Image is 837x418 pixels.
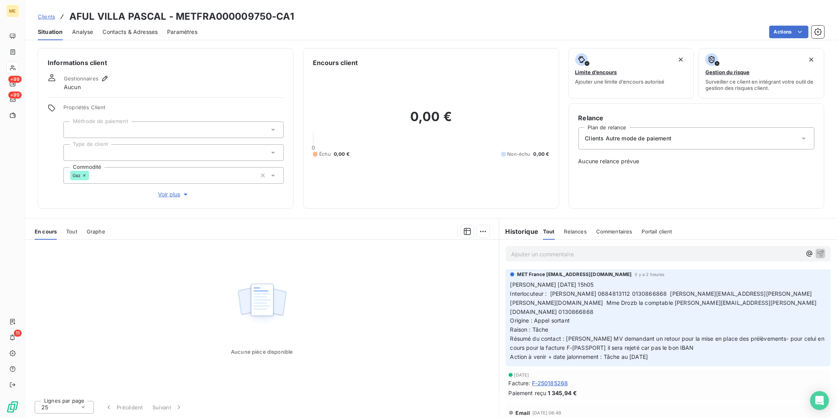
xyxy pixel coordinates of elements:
[705,78,818,91] span: Surveiller ce client en intégrant votre outil de gestion des risques client.
[158,190,190,198] span: Voir plus
[575,78,665,85] span: Ajouter une limite d’encours autorisé
[73,173,80,178] span: Gaz
[312,144,315,151] span: 0
[510,317,570,324] span: Origine : Appel sortant
[510,353,648,360] span: Action à venir + date jalonnement : Tâche au [DATE]
[63,104,284,115] span: Propriétés Client
[575,69,617,75] span: Limite d’encours
[517,271,632,278] span: MET France [EMAIL_ADDRESS][DOMAIN_NAME]
[231,349,293,355] span: Aucune pièce disponible
[510,281,594,288] span: [PERSON_NAME] [DATE] 15h05
[237,279,287,328] img: Empty state
[8,76,22,83] span: +99
[100,399,148,416] button: Précédent
[769,26,809,38] button: Actions
[87,228,105,235] span: Graphe
[313,109,549,132] h2: 0,00 €
[548,389,577,397] span: 1 345,94 €
[35,228,57,235] span: En cours
[6,5,19,17] div: ME
[64,83,81,91] span: Aucun
[810,391,829,410] div: Open Intercom Messenger
[41,403,48,411] span: 25
[48,58,284,67] h6: Informations client
[334,151,350,158] span: 0,00 €
[63,190,284,199] button: Voir plus
[509,379,530,387] span: Facture :
[38,28,63,36] span: Situation
[510,335,826,351] span: Résumé du contact : [PERSON_NAME] MV demandant un retour pour la mise en place des prélèvements- ...
[70,126,76,133] input: Ajouter une valeur
[89,172,95,179] input: Ajouter une valeur
[70,149,76,156] input: Ajouter une valeur
[516,410,530,416] span: Email
[532,379,568,387] span: F-250185268
[578,157,815,165] span: Aucune relance prévue
[14,330,22,337] span: 11
[534,151,549,158] span: 0,00 €
[66,228,77,235] span: Tout
[543,228,555,235] span: Tout
[705,69,750,75] span: Gestion du risque
[69,9,294,24] h3: AFUL VILLA PASCAL - METFRA000009750-CA1
[319,151,331,158] span: Échu
[499,227,539,236] h6: Historique
[564,228,587,235] span: Relances
[569,48,694,99] button: Limite d’encoursAjouter une limite d’encours autorisé
[72,28,93,36] span: Analyse
[642,228,672,235] span: Portail client
[510,290,817,315] span: Interlocuteur : [PERSON_NAME] 0684813112 0130866868 [PERSON_NAME][EMAIL_ADDRESS][PERSON_NAME][PER...
[585,134,672,142] span: Clients Autre mode de paiement
[578,113,815,123] h6: Relance
[8,91,22,99] span: +99
[167,28,197,36] span: Paramètres
[509,389,547,397] span: Paiement reçu
[313,58,358,67] h6: Encours client
[6,401,19,413] img: Logo LeanPay
[508,151,530,158] span: Non-échu
[699,48,824,99] button: Gestion du risqueSurveiller ce client en intégrant votre outil de gestion des risques client.
[635,272,665,277] span: il y a 2 heures
[532,411,561,415] span: [DATE] 08:49
[102,28,158,36] span: Contacts & Adresses
[510,326,549,333] span: Raison : Tâche
[64,75,99,82] span: Gestionnaires
[148,399,188,416] button: Suivant
[38,13,55,21] a: Clients
[596,228,632,235] span: Commentaires
[514,373,529,377] span: [DATE]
